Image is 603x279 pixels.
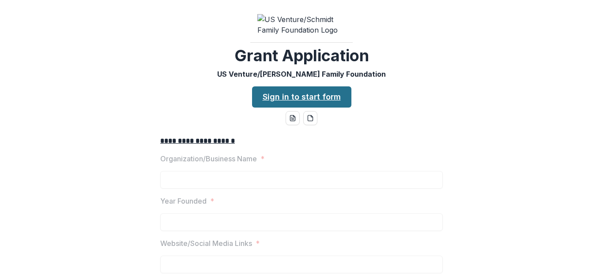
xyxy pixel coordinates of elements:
[217,69,386,79] p: US Venture/[PERSON_NAME] Family Foundation
[252,86,351,108] a: Sign in to start form
[160,238,252,249] p: Website/Social Media Links
[234,46,369,65] h2: Grant Application
[160,153,257,164] p: Organization/Business Name
[303,111,317,125] button: pdf-download
[286,111,300,125] button: word-download
[160,196,207,206] p: Year Founded
[257,14,346,35] img: US Venture/Schmidt Family Foundation Logo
